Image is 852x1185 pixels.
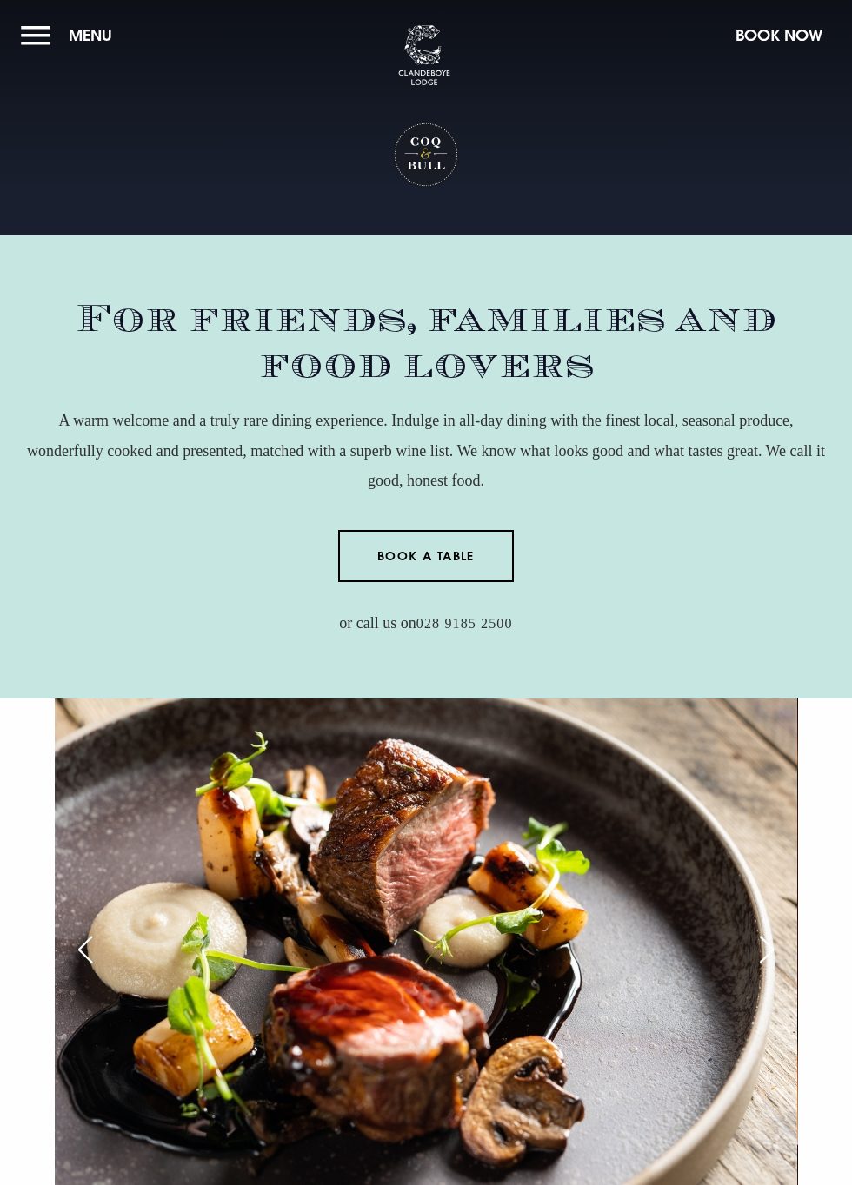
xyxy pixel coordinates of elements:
[727,17,831,54] button: Book Now
[21,17,121,54] button: Menu
[416,616,513,632] a: 028 9185 2500
[745,930,789,969] div: Next slide
[393,122,460,189] h1: Coq & Bull
[21,296,831,388] h2: For friends, families and food lovers
[338,530,515,582] a: Book a Table
[63,930,107,969] div: Previous slide
[21,608,831,638] p: or call us on
[21,406,831,495] p: A warm welcome and a truly rare dining experience. Indulge in all-day dining with the finest loca...
[398,25,450,86] img: Clandeboye Lodge
[69,25,112,45] span: Menu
